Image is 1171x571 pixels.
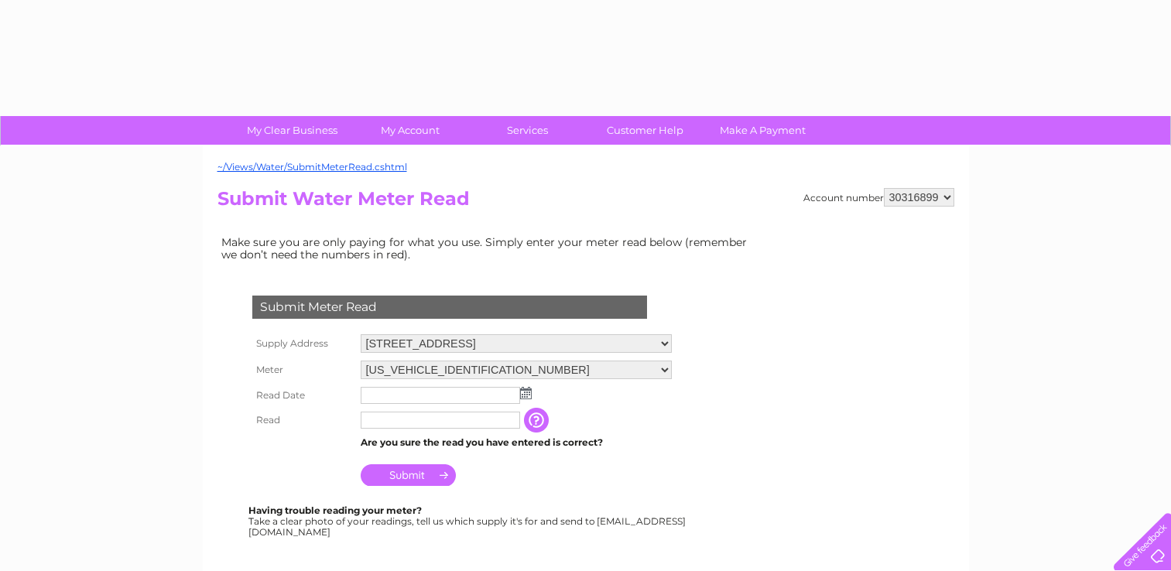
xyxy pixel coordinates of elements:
[248,408,357,433] th: Read
[248,504,422,516] b: Having trouble reading your meter?
[346,116,474,145] a: My Account
[217,232,759,265] td: Make sure you are only paying for what you use. Simply enter your meter read below (remember we d...
[248,505,688,537] div: Take a clear photo of your readings, tell us which supply it's for and send to [EMAIL_ADDRESS][DO...
[248,330,357,357] th: Supply Address
[581,116,709,145] a: Customer Help
[248,383,357,408] th: Read Date
[699,116,827,145] a: Make A Payment
[357,433,676,453] td: Are you sure the read you have entered is correct?
[248,357,357,383] th: Meter
[524,408,552,433] input: Information
[217,161,407,173] a: ~/Views/Water/SubmitMeterRead.cshtml
[464,116,591,145] a: Services
[803,188,954,207] div: Account number
[361,464,456,486] input: Submit
[252,296,647,319] div: Submit Meter Read
[217,188,954,217] h2: Submit Water Meter Read
[520,387,532,399] img: ...
[228,116,356,145] a: My Clear Business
